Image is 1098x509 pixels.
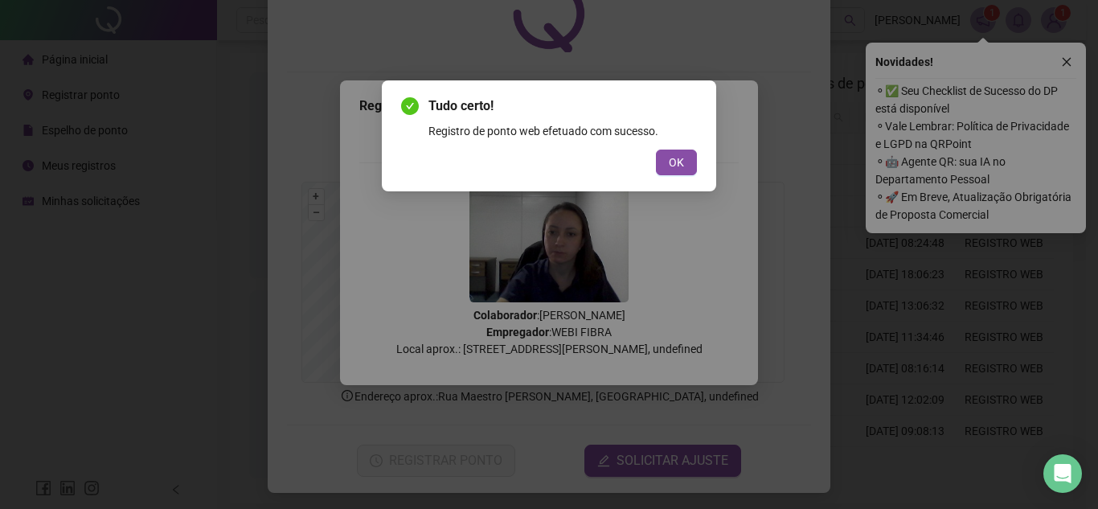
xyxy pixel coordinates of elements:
[428,122,697,140] div: Registro de ponto web efetuado com sucesso.
[1043,454,1082,493] div: Open Intercom Messenger
[428,96,697,116] span: Tudo certo!
[669,154,684,171] span: OK
[401,97,419,115] span: check-circle
[656,150,697,175] button: OK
